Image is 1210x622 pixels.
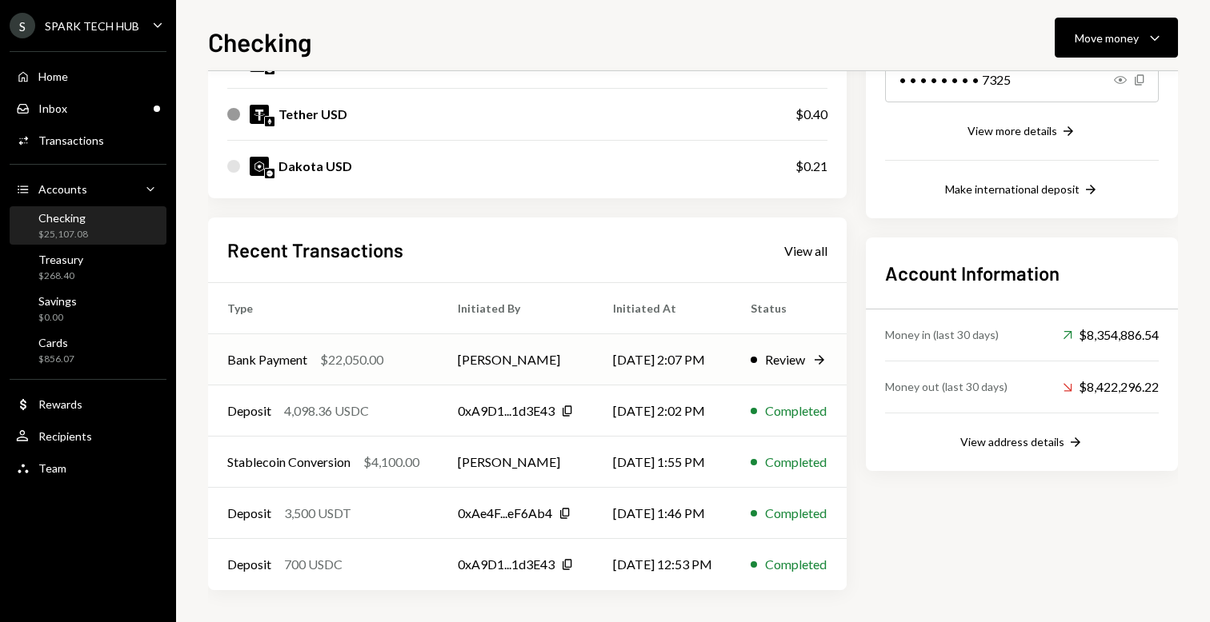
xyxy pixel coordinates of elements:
div: $8,422,296.22 [1063,377,1159,397]
button: View more details [968,123,1076,141]
a: Home [10,62,166,90]
div: Stablecoin Conversion [227,453,351,472]
button: Make international deposit [945,181,1099,199]
div: Recipients [38,429,92,443]
div: S [10,13,35,38]
div: Completed [765,555,827,574]
div: $22,050.00 [320,350,383,369]
h2: Recent Transactions [227,237,403,263]
div: Completed [765,453,827,472]
td: [DATE] 1:46 PM [594,488,731,539]
div: View address details [960,435,1064,449]
div: Accounts [38,182,87,196]
th: Initiated At [594,283,731,334]
th: Type [208,283,439,334]
div: View more details [968,124,1057,138]
a: Inbox [10,94,166,122]
div: Rewards [38,397,82,411]
div: $268.40 [38,269,83,283]
div: Checking [38,211,88,225]
div: $8,354,886.54 [1063,325,1159,345]
a: Checking$25,107.08 [10,206,166,245]
div: • • • • • • • • 7325 [885,58,1159,102]
div: Deposit [227,401,271,421]
div: Money in (last 30 days) [885,326,999,343]
div: $4,100.00 [363,453,419,472]
div: Make international deposit [945,182,1080,196]
div: View all [784,243,827,259]
td: [PERSON_NAME] [439,437,593,488]
td: [DATE] 12:53 PM [594,539,731,590]
td: [DATE] 2:02 PM [594,385,731,437]
div: Review [765,350,805,369]
h1: Checking [208,26,312,58]
div: $856.07 [38,353,74,366]
div: Bank Payment [227,350,307,369]
div: Completed [765,504,827,523]
div: Dakota USD [278,157,352,176]
div: Tether USD [278,105,347,124]
div: $0.40 [795,105,827,124]
div: 0xA9D1...1d3E43 [458,401,555,421]
div: Completed [765,401,827,421]
div: Cards [38,336,74,349]
a: View all [784,241,827,259]
td: [DATE] 2:07 PM [594,334,731,385]
div: $0.00 [38,311,77,325]
a: Team [10,453,166,482]
div: Money out (last 30 days) [885,378,1008,395]
a: Rewards [10,389,166,418]
button: Move money [1055,18,1178,58]
a: Accounts [10,174,166,203]
div: 3,500 USDT [284,504,351,523]
th: Status [731,283,847,334]
a: Savings$0.00 [10,289,166,328]
div: 0xA9D1...1d3E43 [458,555,555,574]
td: [PERSON_NAME] [439,334,593,385]
button: View address details [960,434,1084,452]
div: $0.21 [795,157,827,176]
div: Savings [38,294,77,308]
a: Recipients [10,421,166,450]
img: ethereum-mainnet [265,117,274,126]
div: Move money [1075,30,1139,46]
img: USDT [250,105,269,124]
div: Deposit [227,555,271,574]
div: 700 USDC [284,555,343,574]
td: [DATE] 1:55 PM [594,437,731,488]
div: SPARK TECH HUB [45,19,139,33]
div: Team [38,461,66,475]
div: Deposit [227,504,271,523]
a: Transactions [10,126,166,154]
a: Cards$856.07 [10,331,166,369]
img: base-mainnet [265,169,274,178]
div: Treasury [38,253,83,266]
img: DKUSD [250,157,269,176]
div: Inbox [38,102,67,115]
div: Transactions [38,134,104,147]
a: Treasury$268.40 [10,248,166,286]
div: Home [38,70,68,83]
div: $25,107.08 [38,228,88,241]
div: 0xAe4F...eF6Ab4 [458,504,552,523]
th: Initiated By [439,283,593,334]
h2: Account Information [885,260,1159,286]
div: 4,098.36 USDC [284,401,369,421]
